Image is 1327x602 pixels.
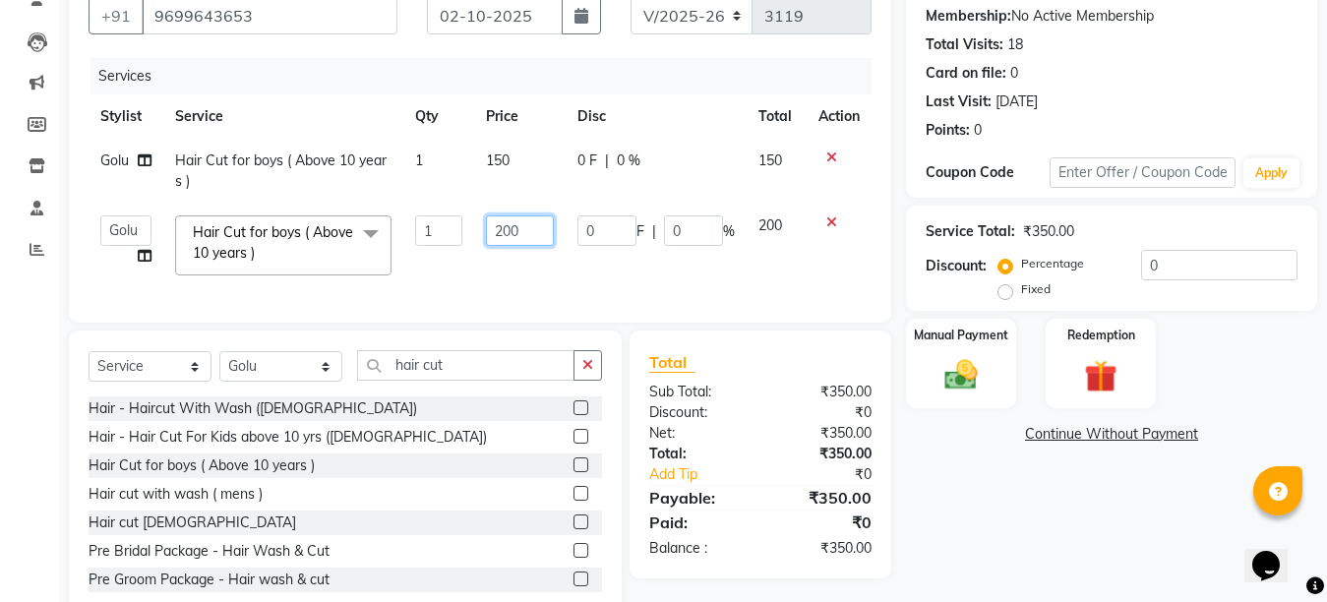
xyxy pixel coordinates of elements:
div: Card on file: [926,63,1006,84]
div: No Active Membership [926,6,1297,27]
span: 1 [415,151,423,169]
div: Payable: [634,486,760,510]
div: Hair Cut for boys ( Above 10 years ) [89,455,315,476]
a: x [255,244,264,262]
span: | [605,150,609,171]
div: Balance : [634,538,760,559]
iframe: chat widget [1244,523,1307,582]
th: Service [163,94,403,139]
label: Fixed [1021,280,1051,298]
div: Hair - Haircut With Wash ([DEMOGRAPHIC_DATA]) [89,398,417,419]
div: ₹0 [781,464,886,485]
div: Sub Total: [634,382,760,402]
label: Percentage [1021,255,1084,272]
div: Hair - Hair Cut For Kids above 10 yrs ([DEMOGRAPHIC_DATA]) [89,427,487,448]
div: ₹350.00 [760,382,886,402]
div: Hair cut with wash ( mens ) [89,484,263,505]
div: ₹350.00 [760,538,886,559]
input: Enter Offer / Coupon Code [1050,157,1236,188]
span: Golu [100,151,129,169]
th: Action [807,94,872,139]
div: ₹350.00 [1023,221,1074,242]
div: Coupon Code [926,162,1050,183]
div: Discount: [634,402,760,423]
div: Points: [926,120,970,141]
span: Total [649,352,694,373]
div: Pre Groom Package - Hair wash & cut [89,570,330,590]
div: [DATE] [995,91,1038,112]
img: _cash.svg [935,356,988,393]
th: Price [474,94,566,139]
span: 150 [758,151,782,169]
div: Membership: [926,6,1011,27]
input: Search or Scan [357,350,574,381]
span: 0 F [577,150,597,171]
span: | [652,221,656,242]
button: Apply [1243,158,1299,188]
img: _gift.svg [1074,356,1127,396]
th: Qty [403,94,473,139]
th: Stylist [89,94,163,139]
div: 0 [1010,63,1018,84]
div: Pre Bridal Package - Hair Wash & Cut [89,541,330,562]
div: Last Visit: [926,91,992,112]
div: ₹350.00 [760,444,886,464]
span: Hair Cut for boys ( Above 10 years ) [175,151,387,190]
th: Disc [566,94,747,139]
div: Discount: [926,256,987,276]
th: Total [747,94,807,139]
div: Net: [634,423,760,444]
div: Services [90,58,886,94]
label: Manual Payment [914,327,1008,344]
div: ₹0 [760,402,886,423]
div: ₹350.00 [760,423,886,444]
span: 200 [758,216,782,234]
span: Hair Cut for boys ( Above 10 years ) [193,223,353,262]
div: Total Visits: [926,34,1003,55]
span: F [636,221,644,242]
label: Redemption [1067,327,1135,344]
div: Service Total: [926,221,1015,242]
div: 0 [974,120,982,141]
a: Add Tip [634,464,781,485]
div: Hair cut [DEMOGRAPHIC_DATA] [89,512,296,533]
a: Continue Without Payment [910,424,1313,445]
div: ₹350.00 [760,486,886,510]
div: Paid: [634,511,760,534]
div: Total: [634,444,760,464]
span: % [723,221,735,242]
span: 0 % [617,150,640,171]
div: ₹0 [760,511,886,534]
div: 18 [1007,34,1023,55]
span: 150 [486,151,510,169]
